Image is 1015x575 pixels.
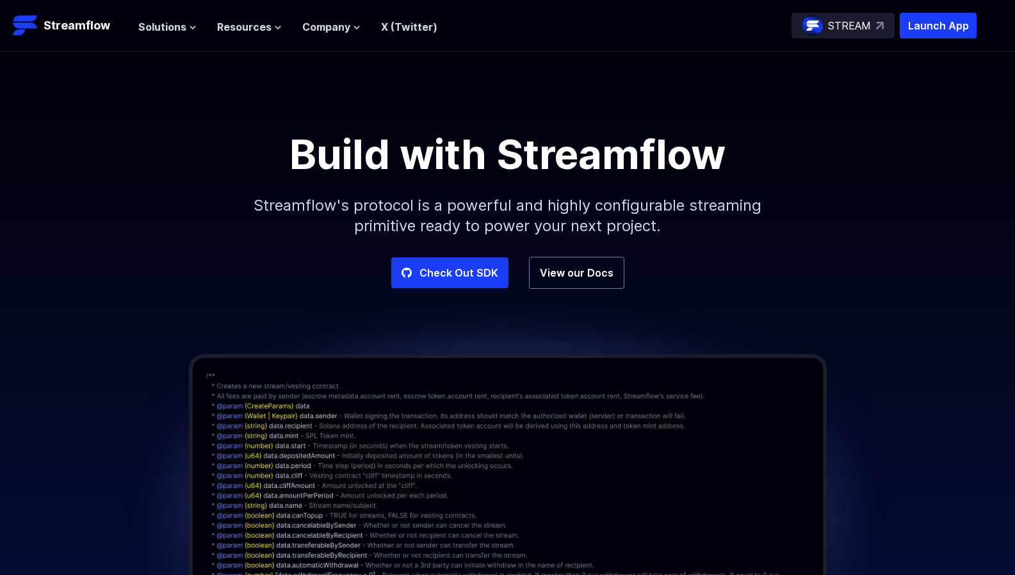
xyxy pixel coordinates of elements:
a: X (Twitter) [381,20,437,33]
span: Solutions [138,19,186,35]
p: Streamflow [44,17,110,35]
span: Company [302,19,350,35]
p: STREAM [828,18,871,33]
img: streamflow-logo-circle.png [802,15,823,36]
button: Launch App [900,13,977,38]
a: STREAM [792,13,895,38]
img: Streamflow Logo [13,13,38,38]
button: Resources [217,19,282,35]
p: Streamflow's protocol is a powerful and highly configurable streaming primitive ready to power yo... [232,175,783,257]
a: Streamflow [13,13,126,38]
img: top-right-arrow.svg [876,22,884,29]
a: View our Docs [529,257,624,289]
a: Check Out SDK [391,257,508,288]
button: Company [302,19,361,35]
span: Resources [217,19,272,35]
h1: Build with Streamflow [220,134,796,175]
button: Solutions [138,19,197,35]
